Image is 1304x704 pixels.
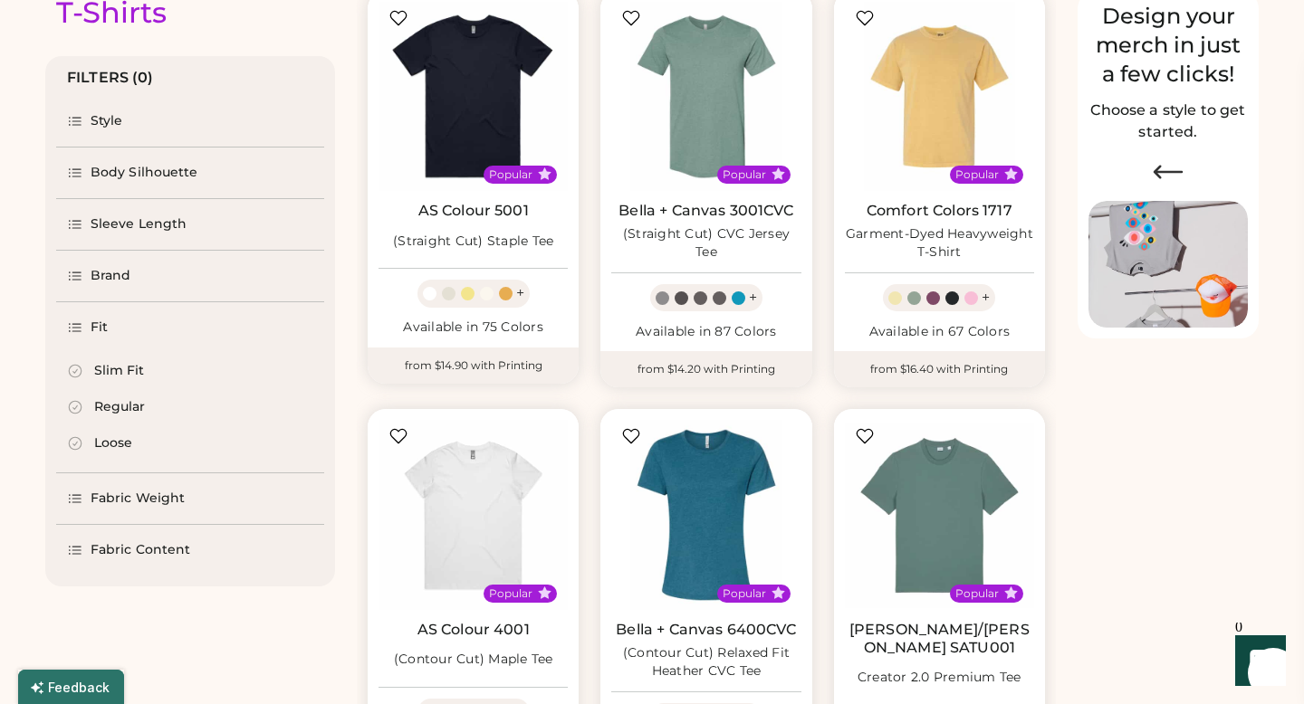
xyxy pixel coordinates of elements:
[611,225,801,262] div: (Straight Cut) CVC Jersey Tee
[845,323,1034,341] div: Available in 67 Colors
[772,167,785,181] button: Popular Style
[489,586,532,601] div: Popular
[867,202,1012,220] a: Comfort Colors 1717
[393,233,553,251] div: (Straight Cut) Staple Tee
[417,621,530,639] a: AS Colour 4001
[91,267,131,285] div: Brand
[834,351,1045,387] div: from $16.40 with Printing
[394,651,553,669] div: (Contour Cut) Maple Tee
[982,288,990,308] div: +
[538,586,551,600] button: Popular Style
[749,288,757,308] div: +
[600,351,811,387] div: from $14.20 with Printing
[94,362,144,380] div: Slim Fit
[91,490,185,508] div: Fabric Weight
[611,420,801,609] img: BELLA + CANVAS 6400CVC (Contour Cut) Relaxed Fit Heather CVC Tee
[1088,201,1248,328] img: Image of Lisa Congdon Eye Print on T-Shirt and Hat
[1004,167,1018,181] button: Popular Style
[91,319,108,337] div: Fit
[91,112,123,130] div: Style
[616,621,796,639] a: Bella + Canvas 6400CVC
[955,167,999,182] div: Popular
[611,2,801,191] img: BELLA + CANVAS 3001CVC (Straight Cut) CVC Jersey Tee
[379,319,568,337] div: Available in 75 Colors
[67,67,154,89] div: FILTERS (0)
[418,202,529,220] a: AS Colour 5001
[845,420,1034,609] img: Stanley/Stella SATU001 Creator 2.0 Premium Tee
[1088,100,1248,143] h2: Choose a style to get started.
[772,586,785,600] button: Popular Style
[94,398,145,416] div: Regular
[1218,623,1296,700] iframe: Front Chat
[845,2,1034,191] img: Comfort Colors 1717 Garment-Dyed Heavyweight T-Shirt
[611,644,801,680] div: (Contour Cut) Relaxed Fit Heather CVC Tee
[91,215,187,233] div: Sleeve Length
[845,225,1034,262] div: Garment-Dyed Heavyweight T-Shirt
[845,621,1034,657] a: [PERSON_NAME]/[PERSON_NAME] SATU001
[94,434,132,452] div: Loose
[1088,2,1248,89] div: Design your merch in just a few clicks!
[723,586,766,601] div: Popular
[611,323,801,341] div: Available in 87 Colors
[368,347,579,384] div: from $14.90 with Printing
[379,2,568,191] img: AS Colour 5001 (Straight Cut) Staple Tee
[618,202,793,220] a: Bella + Canvas 3001CVC
[538,167,551,181] button: Popular Style
[91,164,198,182] div: Body Silhouette
[489,167,532,182] div: Popular
[858,669,1021,687] div: Creator 2.0 Premium Tee
[1004,586,1018,600] button: Popular Style
[379,420,568,609] img: AS Colour 4001 (Contour Cut) Maple Tee
[955,586,999,601] div: Popular
[516,283,524,303] div: +
[91,541,190,559] div: Fabric Content
[723,167,766,182] div: Popular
